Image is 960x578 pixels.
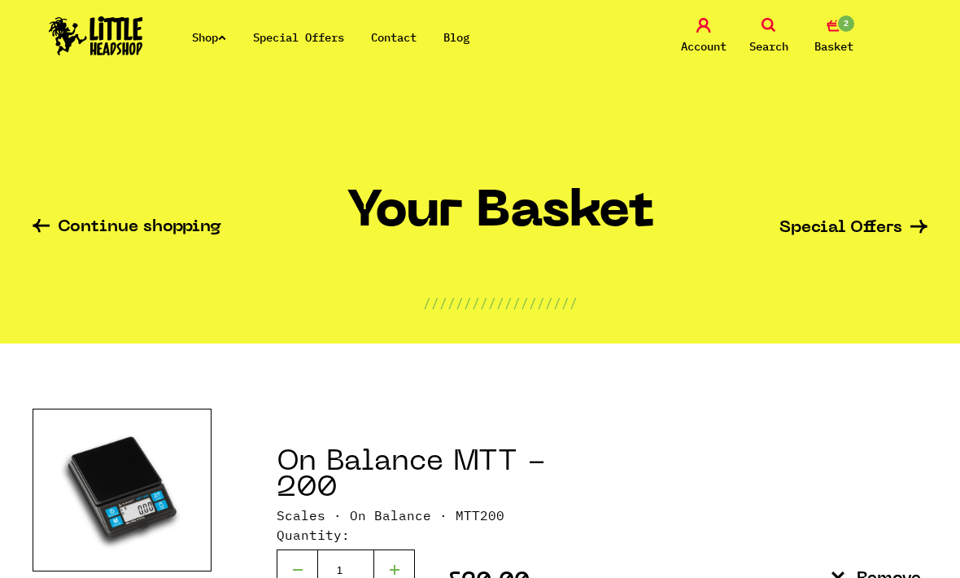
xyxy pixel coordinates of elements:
img: Little Head Shop Logo [49,16,143,55]
a: Shop [192,30,226,45]
span: Search [749,37,788,56]
a: Blog [443,30,469,45]
p: /////////////////// [423,293,578,313]
a: Special Offers [253,30,344,45]
span: Account [681,37,727,56]
span: 2 [836,14,856,33]
a: 2 Basket [805,18,862,56]
span: Category [277,507,342,523]
a: Search [740,18,797,56]
a: Contact [371,30,417,45]
span: Basket [814,37,853,56]
img: Product [60,413,185,568]
a: Continue shopping [33,219,221,238]
span: Brand [350,507,447,523]
a: On Balance MTT - 200 [277,449,546,502]
h1: Your Basket [347,185,654,252]
a: Special Offers [779,220,927,237]
label: Quantity: [277,525,350,545]
span: SKU [456,507,504,523]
